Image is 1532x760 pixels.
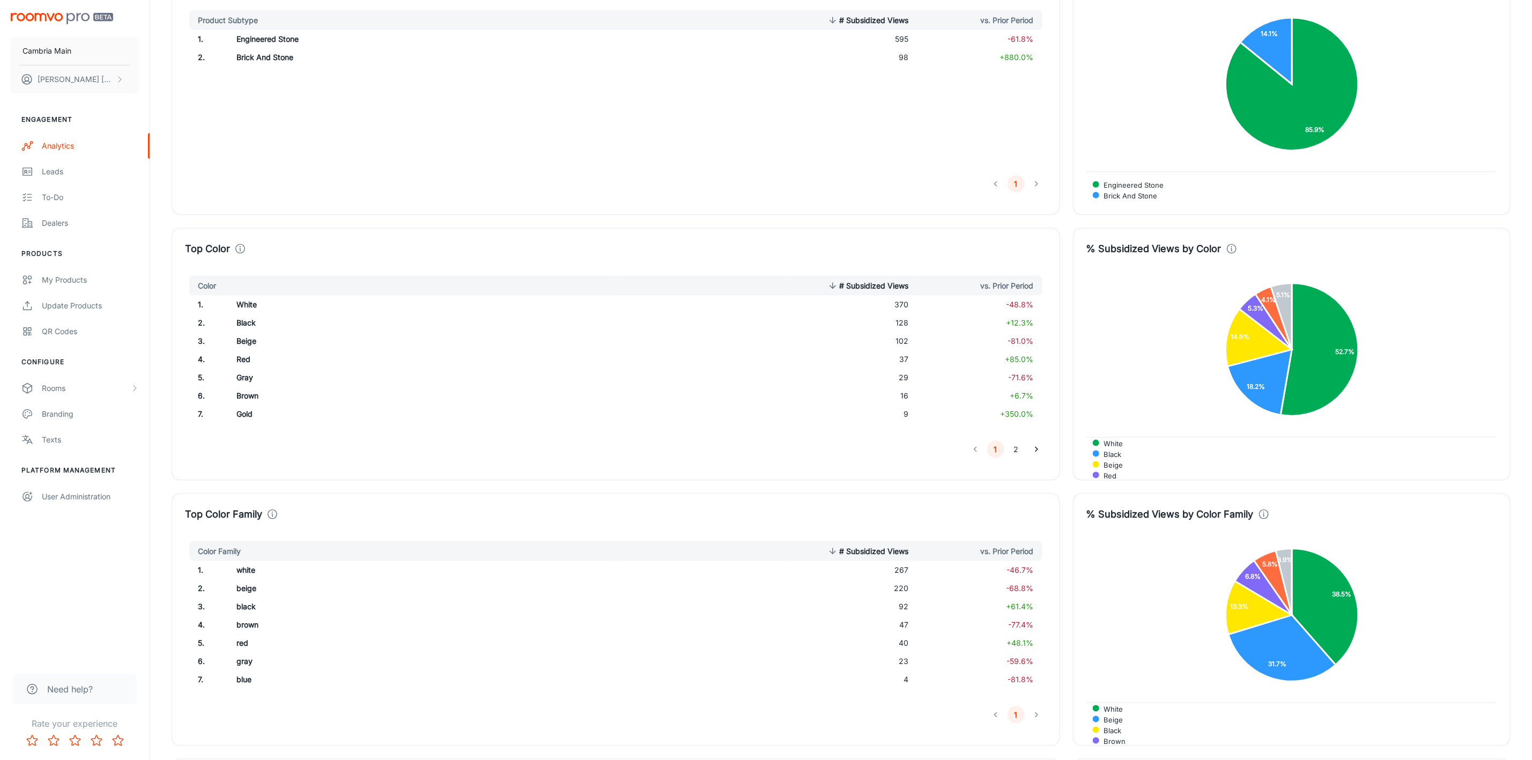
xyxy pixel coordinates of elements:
td: 5 . [185,634,228,652]
nav: pagination navigation [965,441,1047,458]
td: 7 . [185,405,228,423]
td: white [228,561,616,579]
td: 23 [788,652,917,670]
span: -81.0% [1008,336,1034,345]
span: -77.4% [1009,620,1034,629]
td: 6 . [185,652,228,670]
span: -48.8% [1006,300,1034,309]
div: Texts [42,434,139,446]
td: 102 [788,332,917,350]
button: Cambria Main [11,37,139,65]
p: [PERSON_NAME] [PERSON_NAME] [38,73,113,85]
span: +880.0% [1000,53,1034,62]
td: 128 [788,314,917,332]
td: 29 [788,368,917,387]
td: Gray [228,368,616,387]
span: vs. Prior Period [967,279,1034,292]
span: -81.8% [1008,675,1034,684]
span: -61.8% [1008,34,1034,43]
div: User Administration [42,491,139,503]
td: red [228,634,616,652]
td: 5 . [185,368,228,387]
td: 98 [788,48,917,67]
td: 16 [788,387,917,405]
td: Gold [228,405,616,423]
nav: pagination navigation [986,175,1047,193]
span: +12.3% [1006,318,1034,327]
td: 4 [788,670,917,689]
td: Red [228,350,616,368]
span: Red [1096,471,1116,481]
td: 7 . [185,670,228,689]
span: Color [198,279,230,292]
td: 92 [788,597,917,616]
h4: Top Color Family [185,507,262,522]
td: Black [228,314,616,332]
td: 2 . [185,48,228,67]
button: page 1 [1008,706,1025,724]
td: 1 . [185,561,228,579]
div: Update Products [42,300,139,312]
td: White [228,296,616,314]
td: Brown [228,387,616,405]
td: 37 [788,350,917,368]
h4: Top Color [185,241,230,256]
td: 6 . [185,387,228,405]
span: Product Subtype [198,14,272,27]
span: -59.6% [1007,656,1034,666]
td: 1 . [185,296,228,314]
span: # Subsidized Views [826,279,909,292]
td: 1 . [185,30,228,48]
td: 3 . [185,332,228,350]
button: Rate 4 star [86,730,107,751]
div: Rooms [42,382,130,394]
h4: % Subsidized Views by Color [1086,241,1222,256]
div: Leads [42,166,139,178]
span: Need help? [47,683,93,696]
div: To-do [42,191,139,203]
td: Engineered Stone [228,30,616,48]
span: # Subsidized Views [826,545,909,558]
td: brown [228,616,616,634]
div: Branding [42,408,139,420]
span: beige [1096,715,1123,725]
span: Black [1096,449,1121,459]
span: Engineered Stone [1096,180,1164,190]
span: +48.1% [1007,638,1034,647]
span: Beige [1096,460,1123,470]
td: 3 . [185,597,228,616]
span: vs. Prior Period [967,545,1034,558]
td: beige [228,579,616,597]
span: # Subsidized Views [826,14,909,27]
td: 267 [788,561,917,579]
button: Go to page 2 [1008,441,1025,458]
td: blue [228,670,616,689]
span: -68.8% [1006,584,1034,593]
td: 370 [788,296,917,314]
span: +6.7% [1010,391,1034,400]
td: 9 [788,405,917,423]
button: page 1 [1008,175,1025,193]
span: -46.7% [1007,565,1034,574]
div: QR Codes [42,326,139,337]
button: Rate 5 star [107,730,129,751]
td: gray [228,652,616,670]
td: Beige [228,332,616,350]
td: 47 [788,616,917,634]
td: 2 . [185,314,228,332]
button: Go to next page [1028,441,1045,458]
button: Rate 3 star [64,730,86,751]
button: page 1 [987,441,1004,458]
span: vs. Prior Period [967,14,1034,27]
td: black [228,597,616,616]
p: Rate your experience [9,717,141,730]
span: black [1096,726,1121,735]
span: Brick And Stone [1096,191,1157,201]
span: white [1096,704,1123,714]
td: 40 [788,634,917,652]
div: Analytics [42,140,139,152]
div: Dealers [42,217,139,229]
span: brown [1096,736,1126,746]
span: -71.6% [1009,373,1034,382]
nav: pagination navigation [986,706,1047,724]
